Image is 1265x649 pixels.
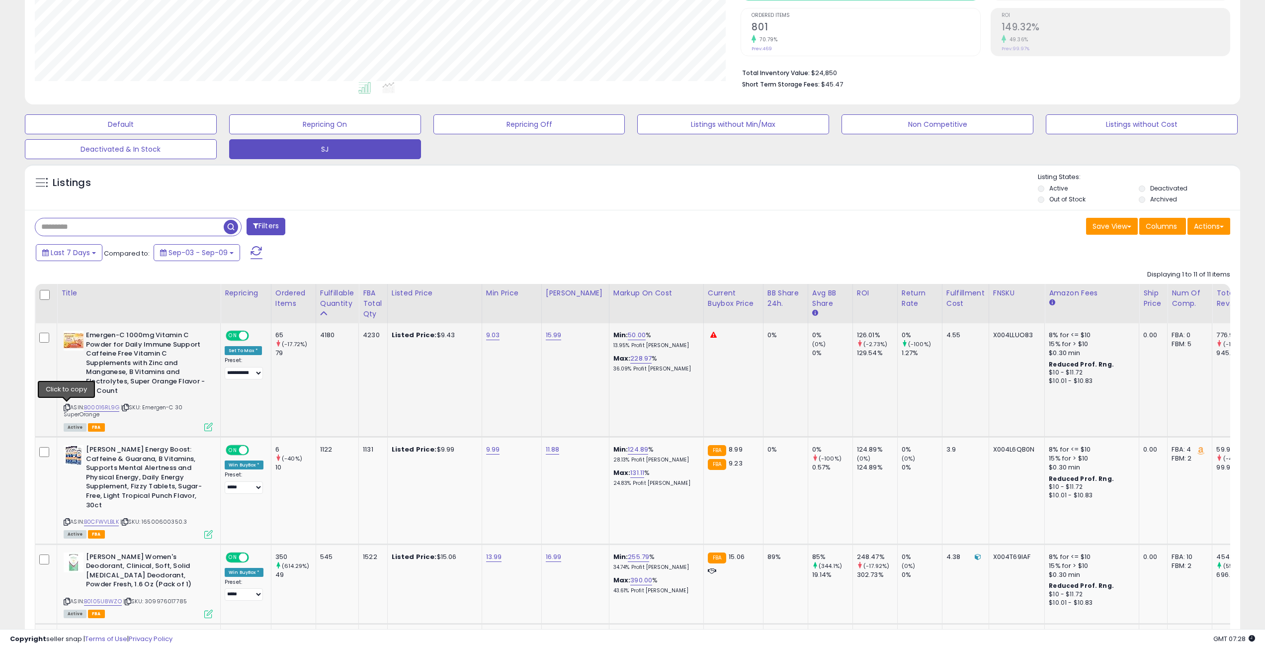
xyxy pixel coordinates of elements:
[613,587,696,594] p: 43.61% Profit [PERSON_NAME]
[51,248,90,258] span: Last 7 Days
[363,288,383,319] div: FBA Total Qty
[275,331,316,340] div: 65
[320,331,351,340] div: 4180
[902,288,938,309] div: Return Rate
[123,597,187,605] span: | SKU: 309976017785
[392,288,478,298] div: Listed Price
[86,553,207,592] b: [PERSON_NAME] Women's Deodorant, Clinical, Soft, Solid [MEDICAL_DATA] Deodorant, Powder Fresh, 1....
[1223,340,1249,348] small: (-17.83%)
[742,69,810,77] b: Total Inventory Value:
[227,553,239,561] span: ON
[1049,463,1131,472] div: $0.30 min
[154,244,240,261] button: Sep-03 - Sep-09
[64,530,86,539] span: All listings currently available for purchase on Amazon
[392,552,437,561] b: Listed Price:
[1049,581,1114,590] b: Reduced Prof. Rng.
[104,249,150,258] span: Compared to:
[486,288,537,298] div: Min Price
[275,570,316,579] div: 49
[729,552,745,561] span: 15.06
[812,570,852,579] div: 19.14%
[1006,36,1028,43] small: 49.36%
[64,331,84,351] img: 51VYX4OS85L._SL40_.jpg
[64,445,213,538] div: ASIN:
[61,288,216,298] div: Title
[1213,634,1255,644] span: 2025-09-17 07:28 GMT
[88,610,105,618] span: FBA
[1002,46,1029,52] small: Prev: 99.97%
[1216,553,1257,561] div: 4543.21
[1146,221,1177,231] span: Columns
[1049,349,1131,358] div: $0.30 min
[1172,454,1204,463] div: FBM: 2
[613,366,696,372] p: 36.09% Profit [PERSON_NAME]
[1049,377,1131,385] div: $10.01 - $10.83
[613,576,696,594] div: %
[742,80,820,89] b: Short Term Storage Fees:
[169,248,228,258] span: Sep-03 - Sep-09
[120,518,187,526] span: | SKU: 16500600350.3
[1216,463,1257,472] div: 99.9
[752,21,980,35] h2: 801
[320,445,351,454] div: 1122
[546,330,562,340] a: 15.99
[1049,445,1131,454] div: 8% for <= $10
[248,553,263,561] span: OFF
[767,288,804,309] div: BB Share 24h.
[320,288,354,309] div: Fulfillable Quantity
[767,445,800,454] div: 0%
[1139,218,1186,235] button: Columns
[1049,599,1131,607] div: $10.01 - $10.83
[613,354,631,363] b: Max:
[1049,483,1131,491] div: $10 - $11.72
[609,284,703,323] th: The percentage added to the cost of goods (COGS) that forms the calculator for Min & Max prices.
[812,349,852,358] div: 0%
[64,423,86,432] span: All listings currently available for purchase on Amazon
[1143,288,1163,309] div: Ship Price
[486,445,500,455] a: 9.99
[225,346,262,355] div: Set To Max *
[902,445,942,454] div: 0%
[863,562,889,570] small: (-17.92%)
[84,403,119,412] a: B00016RL9G
[1172,331,1204,340] div: FBA: 0
[993,553,1037,561] div: X004T69IAF
[84,518,119,526] a: B0CFWVLBLK
[902,455,916,463] small: (0%)
[282,562,309,570] small: (614.29%)
[613,354,696,372] div: %
[1002,21,1230,35] h2: 149.32%
[88,423,105,432] span: FBA
[247,218,285,235] button: Filters
[363,331,380,340] div: 4230
[1216,288,1253,309] div: Total Rev.
[708,459,726,470] small: FBA
[946,553,981,561] div: 4.38
[1049,553,1131,561] div: 8% for <= $10
[64,610,86,618] span: All listings currently available for purchase on Amazon
[708,288,759,309] div: Current Buybox Price
[729,445,743,454] span: 8.99
[729,459,743,468] span: 9.23
[282,340,307,348] small: (-17.72%)
[708,445,726,456] small: FBA
[1049,340,1131,349] div: 15% for > $10
[546,552,562,562] a: 16.99
[857,288,893,298] div: ROI
[628,330,646,340] a: 50.00
[229,114,421,134] button: Repricing On
[993,288,1041,298] div: FNSKU
[129,634,172,644] a: Privacy Policy
[1038,173,1240,182] p: Listing States:
[902,562,916,570] small: (0%)
[225,357,263,379] div: Preset:
[613,445,628,454] b: Min:
[1223,455,1244,463] small: (-40%)
[902,553,942,561] div: 0%
[613,468,631,477] b: Max:
[613,552,628,561] b: Min:
[36,244,102,261] button: Last 7 Days
[1049,288,1135,298] div: Amazon Fees
[993,445,1037,454] div: X004L6QB0N
[248,446,263,455] span: OFF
